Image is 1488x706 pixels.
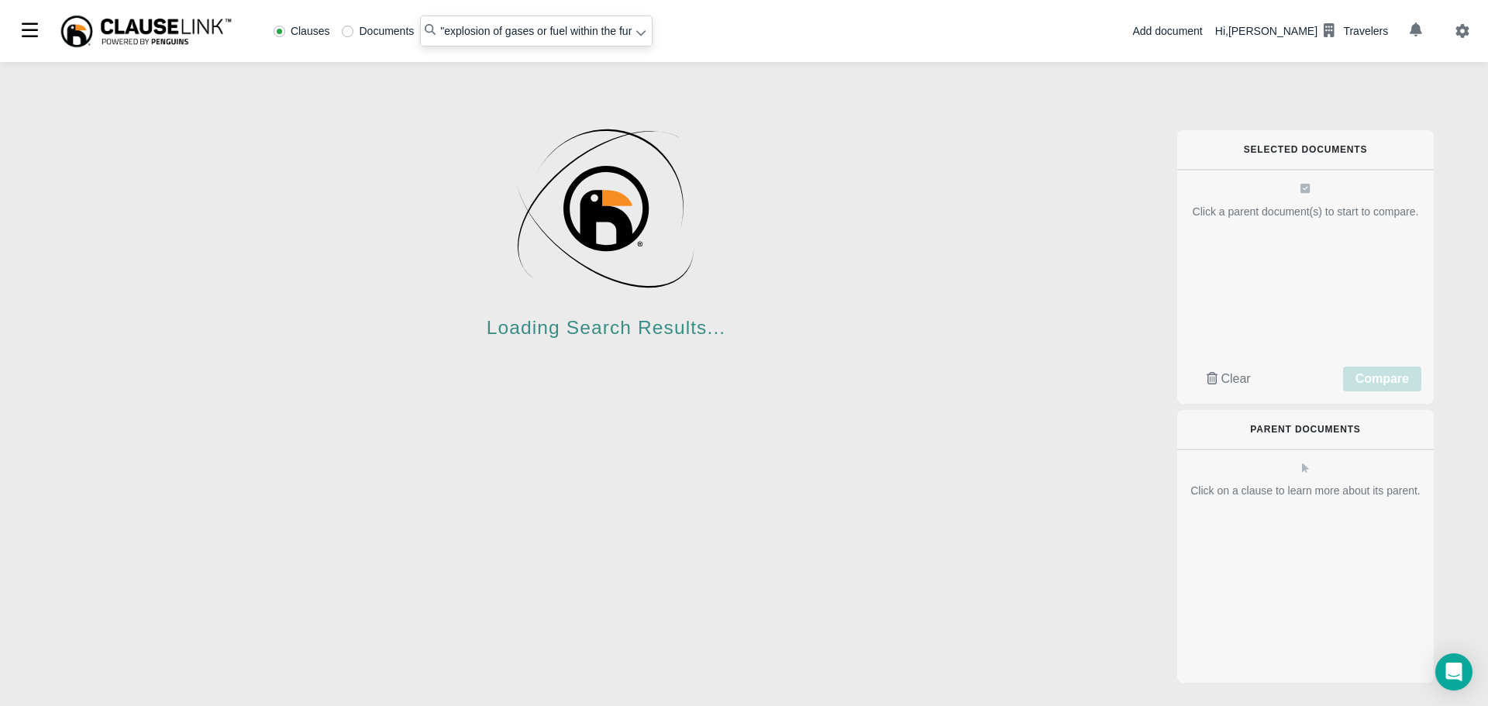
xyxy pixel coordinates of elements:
div: Hi, [PERSON_NAME] [1215,18,1388,44]
h6: Selected Documents [1202,144,1409,155]
label: Documents [342,26,414,36]
img: Loading... [509,112,703,305]
span: Clear [1221,372,1250,385]
div: Travelers [1343,23,1388,40]
label: Clauses [274,26,330,36]
img: ClauseLink [59,14,233,49]
h3: Loading Search Results... [67,316,1145,339]
button: Compare [1343,367,1421,391]
div: Open Intercom Messenger [1435,653,1472,691]
div: Add document [1132,23,1202,40]
button: Clear [1190,367,1268,391]
h6: Parent Documents [1202,424,1409,435]
input: Search library... [420,15,653,46]
span: Compare [1355,372,1409,385]
div: Click on a clause to learn more about its parent. [1190,483,1421,499]
div: Click a parent document(s) to start to compare. [1190,204,1421,220]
